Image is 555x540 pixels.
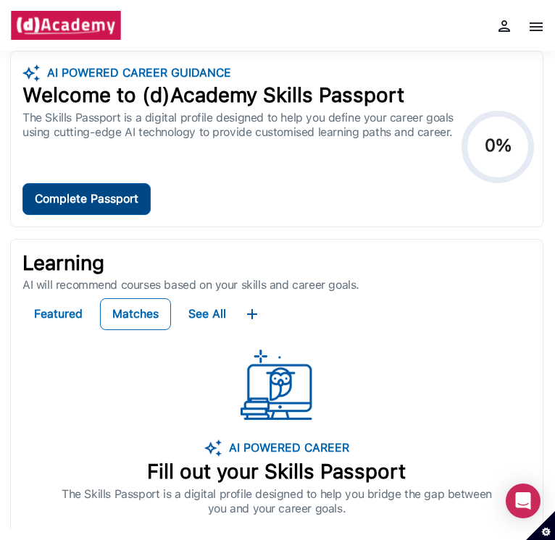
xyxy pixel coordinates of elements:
[485,135,512,156] text: 0%
[22,111,459,180] div: The Skills Passport is a digital profile designed to help you define your career goals using cutt...
[527,18,545,35] img: menu
[22,63,40,83] img: ...
[243,305,261,323] img: ...
[22,251,531,276] p: Learning
[177,298,238,330] button: See All
[22,278,531,292] p: AI will recommend courses based on your skills and career goals.
[112,304,159,324] div: Matches
[496,17,513,35] img: myProfile
[506,484,541,518] div: Open Intercom Messenger
[62,460,492,484] p: Fill out your Skills Passport
[62,487,492,516] p: The Skills Passport is a digital profile designed to help you bridge the gap between you and your...
[22,83,531,108] div: Welcome to (d)Academy Skills Passport
[34,304,83,324] div: Featured
[100,298,171,330] button: Matches
[22,183,151,215] button: Complete Passport
[241,350,313,422] img: ...
[35,189,138,209] div: Complete Passport
[40,63,231,83] div: AI POWERED CAREER GUIDANCE
[10,11,122,40] img: brand
[188,304,226,324] div: See All
[526,511,555,540] button: Set cookie preferences
[22,298,94,330] button: Featured
[204,439,222,457] img: image
[222,439,349,457] p: AI POWERED CAREER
